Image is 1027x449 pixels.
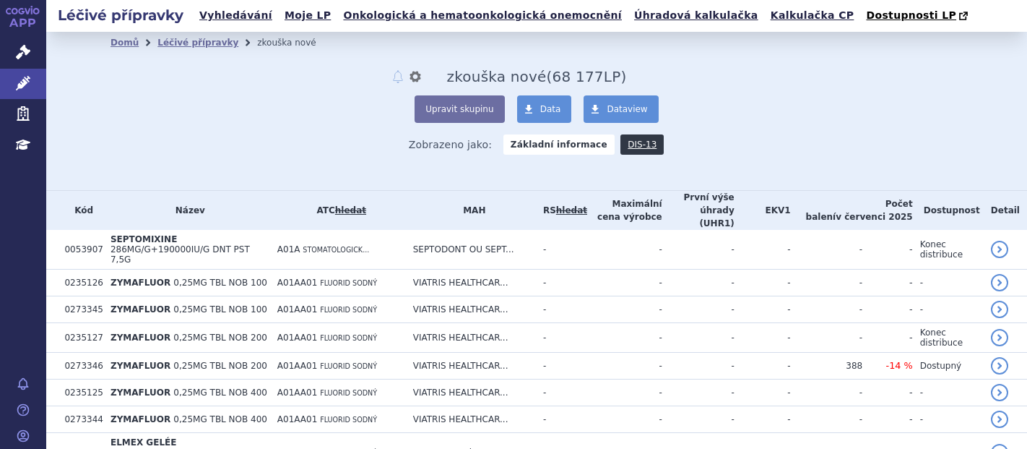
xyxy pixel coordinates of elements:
a: Úhradová kalkulačka [630,6,763,25]
td: - [791,380,863,406]
td: - [536,230,587,270]
th: EKV1 [734,191,791,230]
a: Data [517,95,572,123]
strong: Základní informace [503,134,615,155]
a: Onkologická a hematoonkologická onemocnění [339,6,626,25]
td: - [536,406,587,433]
td: Konec distribuce [913,230,984,270]
td: - [734,380,791,406]
td: Konec distribuce [913,323,984,353]
td: - [862,323,913,353]
button: Upravit skupinu [415,95,504,123]
span: 0,25MG TBL NOB 400 [173,414,267,424]
span: A01AA01 [277,361,318,371]
a: detail [991,411,1008,428]
th: Dostupnost [913,191,984,230]
span: ZYMAFLUOR [110,333,170,343]
a: detail [991,329,1008,346]
span: ZYMAFLUOR [110,388,170,398]
td: - [791,406,863,433]
td: - [862,270,913,296]
span: ELMEX GELÉE [110,437,177,448]
span: Zobrazeno jako: [409,134,493,155]
td: 0235127 [57,323,103,353]
a: Vyhledávání [195,6,277,25]
span: SEPTOMIXINE [110,234,177,244]
span: 286MG/G+190000IU/G DNT PST 7,5G [110,244,250,265]
span: Data [540,104,561,114]
h2: Léčivé přípravky [46,5,195,25]
th: RS [536,191,587,230]
a: detail [991,274,1008,291]
td: - [662,323,734,353]
a: Kalkulačka CP [766,6,859,25]
span: A01AA01 [277,278,318,288]
td: - [662,406,734,433]
td: - [536,270,587,296]
td: - [791,296,863,323]
del: hledat [335,205,366,215]
span: Dataview [607,104,647,114]
td: SEPTODONT OU SEPT... [406,230,536,270]
td: - [536,380,587,406]
span: -14 % [886,360,913,371]
span: v červenci 2025 [836,212,912,222]
td: VIATRIS HEALTHCAR... [406,270,536,296]
td: - [862,406,913,433]
span: STOMATOLOGICK... [303,246,369,254]
span: A01AA01 [277,304,318,315]
td: 0273346 [57,353,103,380]
td: - [587,380,662,406]
td: - [587,406,662,433]
a: detail [991,357,1008,375]
span: 0,25MG TBL NOB 200 [173,333,267,343]
span: A01AA01 [277,414,318,424]
td: - [536,323,587,353]
a: DIS-13 [620,134,664,155]
td: 0053907 [57,230,103,270]
td: VIATRIS HEALTHCAR... [406,380,536,406]
a: Léčivé přípravky [157,38,238,48]
a: vyhledávání obsahuje příliš mnoho ATC skupin [335,205,366,215]
td: - [734,353,791,380]
td: - [662,353,734,380]
td: - [587,353,662,380]
td: - [587,323,662,353]
span: 0,25MG TBL NOB 100 [173,278,267,288]
td: - [862,380,913,406]
td: VIATRIS HEALTHCAR... [406,353,536,380]
a: detail [991,384,1008,401]
th: Kód [57,191,103,230]
span: FLUORID SODNÝ [320,362,377,370]
span: zkouška nové [447,68,547,85]
th: Detail [984,191,1027,230]
td: - [734,323,791,353]
span: A01A [277,244,300,255]
a: vyhledávání obsahuje příliš mnoho referenčních skupin [556,205,587,215]
span: ( LP) [547,68,627,85]
span: ZYMAFLUOR [110,361,170,371]
td: - [734,406,791,433]
td: - [587,230,662,270]
a: Domů [110,38,139,48]
td: - [791,230,863,270]
span: A01AA01 [277,333,318,343]
td: VIATRIS HEALTHCAR... [406,406,536,433]
td: 388 [791,353,863,380]
td: - [536,353,587,380]
th: První výše úhrady (UHR1) [662,191,734,230]
span: A01AA01 [277,388,318,398]
td: - [662,296,734,323]
td: - [913,296,984,323]
td: VIATRIS HEALTHCAR... [406,323,536,353]
span: FLUORID SODNÝ [320,389,377,397]
a: Dataview [584,95,658,123]
td: - [662,380,734,406]
a: Moje LP [280,6,335,25]
td: 0235125 [57,380,103,406]
span: 0,25MG TBL NOB 200 [173,361,267,371]
td: VIATRIS HEALTHCAR... [406,296,536,323]
span: ZYMAFLUOR [110,304,170,315]
del: hledat [556,205,587,215]
td: - [587,296,662,323]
